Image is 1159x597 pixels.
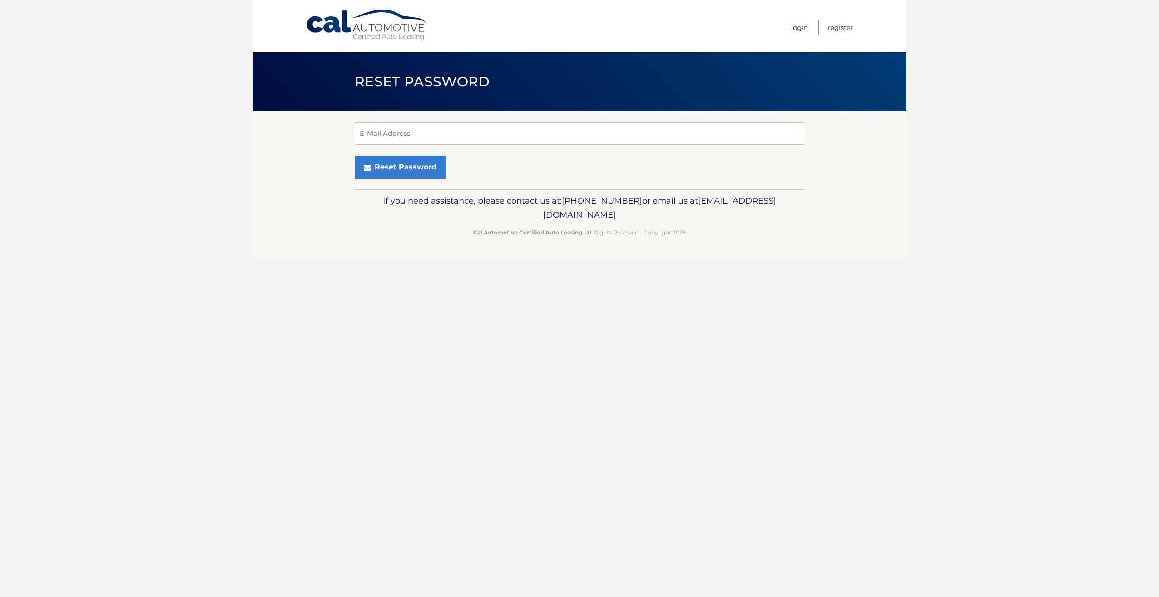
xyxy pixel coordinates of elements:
span: [PHONE_NUMBER] [562,195,642,206]
span: Reset Password [355,73,490,90]
button: Reset Password [355,156,446,179]
a: Cal Automotive [306,9,428,41]
p: If you need assistance, please contact us at: or email us at [361,194,798,223]
strong: Cal Automotive Certified Auto Leasing [473,229,582,236]
a: Register [827,20,853,35]
a: Login [791,20,808,35]
p: - All Rights Reserved - Copyright 2025 [361,228,798,237]
input: E-Mail Address [355,122,804,145]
